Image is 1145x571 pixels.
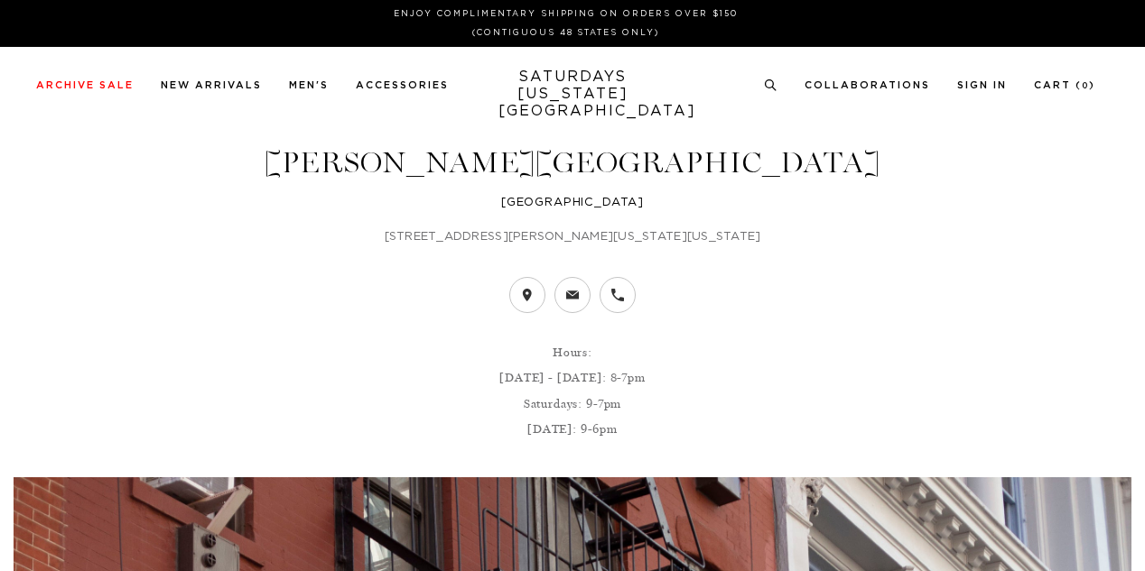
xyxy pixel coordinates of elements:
[36,80,134,90] a: Archive Sale
[161,80,262,90] a: New Arrivals
[498,69,647,120] a: SATURDAYS[US_STATE][GEOGRAPHIC_DATA]
[289,80,329,90] a: Men's
[14,369,1131,387] p: [DATE] - [DATE]: 8-7pm
[14,420,1131,438] p: [DATE]: 9-6pm
[14,228,1131,246] p: [STREET_ADDRESS][PERSON_NAME][US_STATE][US_STATE]
[805,80,930,90] a: Collaborations
[1082,82,1089,90] small: 0
[1034,80,1095,90] a: Cart (0)
[14,344,1131,362] p: Hours:
[43,26,1088,40] p: (Contiguous 48 States Only)
[14,194,1131,212] h4: [GEOGRAPHIC_DATA]
[14,148,1131,178] h1: [PERSON_NAME][GEOGRAPHIC_DATA]
[14,395,1131,413] p: Saturdays: 9-7pm
[43,7,1088,21] p: Enjoy Complimentary Shipping on Orders Over $150
[356,80,449,90] a: Accessories
[957,80,1007,90] a: Sign In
